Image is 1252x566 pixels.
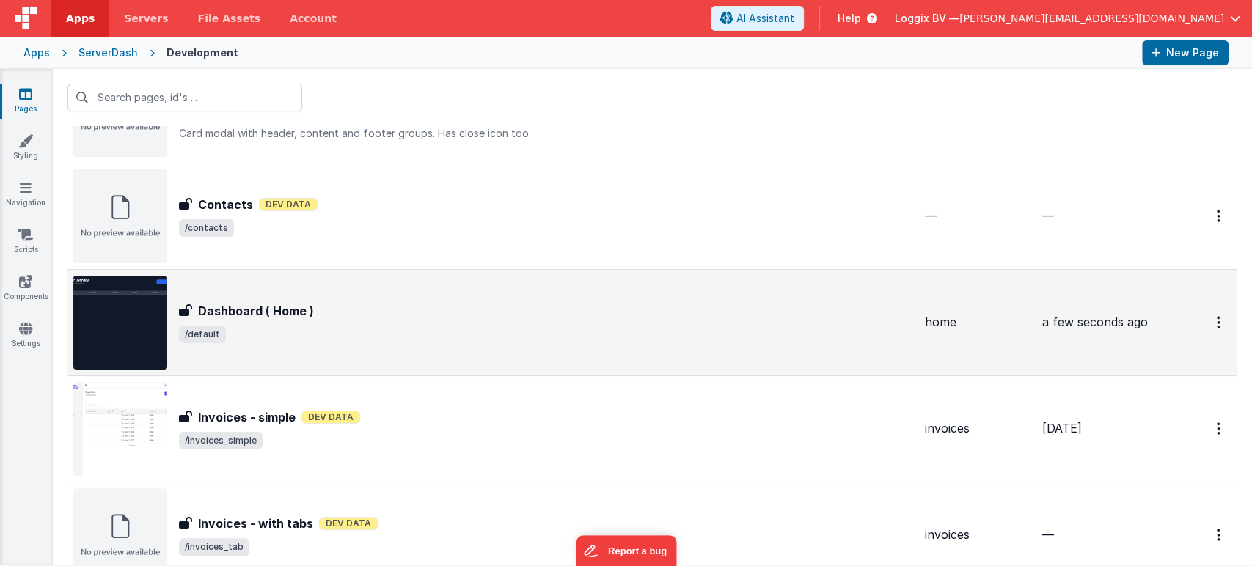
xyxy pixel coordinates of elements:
[711,6,804,31] button: AI Assistant
[895,11,959,26] span: Loggix BV —
[319,517,378,530] span: Dev Data
[166,45,238,60] div: Development
[1042,315,1148,329] span: a few seconds ago
[1208,520,1231,550] button: Options
[179,538,249,556] span: /invoices_tab
[1042,208,1054,223] span: —
[959,11,1224,26] span: [PERSON_NAME][EMAIL_ADDRESS][DOMAIN_NAME]
[179,326,226,343] span: /default
[925,526,1030,543] div: invoices
[198,515,313,532] h3: Invoices - with tabs
[1208,307,1231,337] button: Options
[1208,414,1231,444] button: Options
[67,84,302,111] input: Search pages, id's ...
[301,411,360,424] span: Dev Data
[124,11,168,26] span: Servers
[1042,527,1054,542] span: —
[198,408,296,426] h3: Invoices - simple
[1142,40,1229,65] button: New Page
[1208,201,1231,231] button: Options
[78,45,138,60] div: ServerDash
[23,45,50,60] div: Apps
[179,432,263,449] span: /invoices_simple
[736,11,794,26] span: AI Assistant
[198,11,261,26] span: File Assets
[895,11,1240,26] button: Loggix BV — [PERSON_NAME][EMAIL_ADDRESS][DOMAIN_NAME]
[925,420,1030,437] div: invoices
[179,219,234,237] span: /contacts
[198,196,253,213] h3: Contacts
[179,126,913,141] p: Card modal with header, content and footer groups. Has close icon too
[838,11,861,26] span: Help
[925,208,937,223] span: —
[259,198,318,211] span: Dev Data
[66,11,95,26] span: Apps
[1042,421,1082,435] span: [DATE]
[198,302,314,320] h3: Dashboard ( Home )
[576,535,676,566] iframe: Marker.io feedback button
[925,314,1030,331] div: home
